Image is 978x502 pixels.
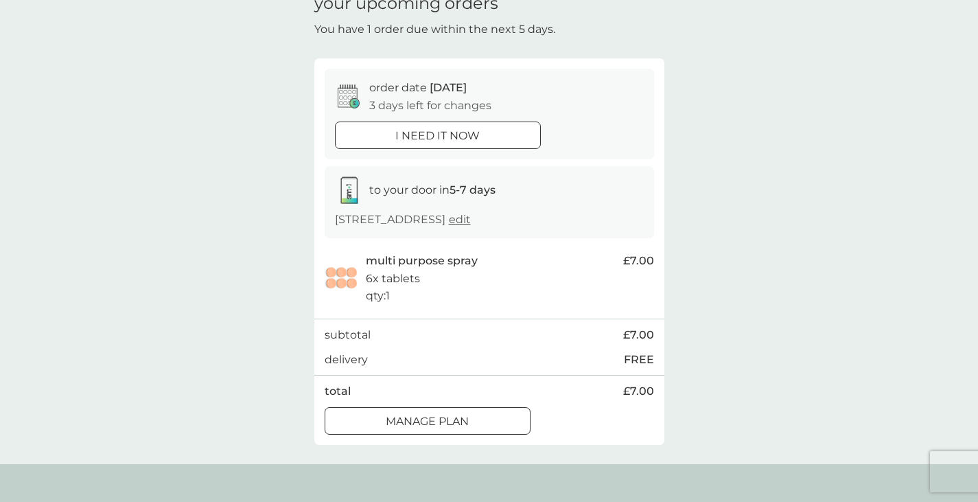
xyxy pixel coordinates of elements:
p: i need it now [395,127,480,145]
span: £7.00 [623,252,654,270]
p: order date [369,79,467,97]
p: You have 1 order due within the next 5 days. [314,21,555,38]
p: total [325,383,351,400]
p: multi purpose spray [366,252,478,270]
a: edit [449,213,471,226]
strong: 5-7 days [450,183,496,196]
span: £7.00 [623,326,654,344]
span: to your door in [369,183,496,196]
p: Manage plan [386,413,469,431]
p: 6x tablets [366,270,420,288]
p: delivery [325,351,368,369]
p: [STREET_ADDRESS] [335,211,471,229]
span: £7.00 [623,383,654,400]
p: FREE [624,351,654,369]
p: qty : 1 [366,287,390,305]
button: Manage plan [325,407,531,435]
p: 3 days left for changes [369,97,491,115]
span: [DATE] [430,81,467,94]
button: i need it now [335,122,541,149]
p: subtotal [325,326,371,344]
